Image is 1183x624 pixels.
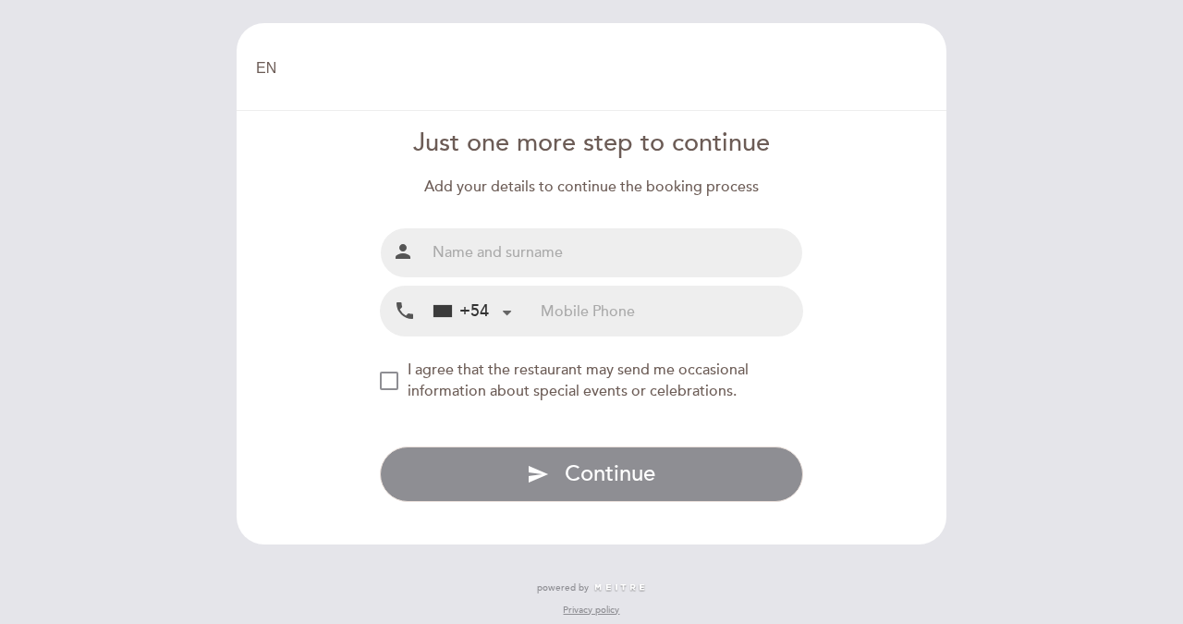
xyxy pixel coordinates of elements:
input: Mobile Phone [541,287,802,336]
div: Add your details to continue the booking process [380,177,804,198]
div: Just one more step to continue [380,126,804,162]
button: send Continue [380,447,804,502]
input: Name and surname [425,228,803,277]
i: local_phone [394,300,416,323]
md-checkbox: NEW_MODAL_AGREE_RESTAURANT_SEND_OCCASIONAL_INFO [380,360,804,402]
a: powered by [537,581,646,594]
div: +54 [433,300,489,324]
img: MEITRE [593,583,646,593]
span: Continue [565,460,655,487]
a: Privacy policy [563,604,619,617]
span: powered by [537,581,589,594]
span: I agree that the restaurant may send me occasional information about special events or celebrations. [408,361,749,400]
div: Argentina: +54 [426,288,518,335]
i: send [527,463,549,485]
i: person [392,240,414,263]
